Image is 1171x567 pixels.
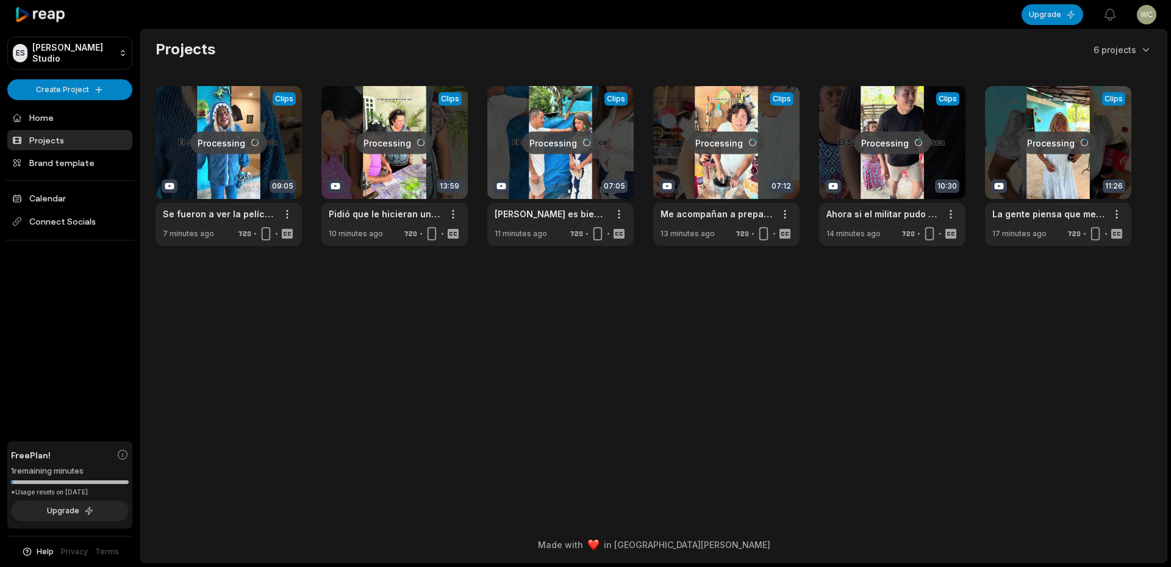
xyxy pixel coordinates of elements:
a: Privacy [61,546,88,557]
a: Terms [95,546,119,557]
h2: Projects [156,40,215,59]
a: Me acompañan a preparar una ricas semillas de vaina [661,208,773,220]
button: Create Project [7,79,132,100]
a: Brand template [7,153,132,173]
button: Upgrade [1022,4,1083,25]
button: Upgrade [11,500,129,521]
button: Help [21,546,54,557]
p: [PERSON_NAME] Studio [32,42,114,64]
div: 1 remaining minutes [11,465,129,477]
a: Home [7,107,132,128]
div: *Usage resets on [DATE] [11,488,129,497]
div: ES [13,44,27,62]
div: Made with in [GEOGRAPHIC_DATA][PERSON_NAME] [152,538,1156,551]
a: Calendar [7,188,132,208]
a: La gente piensa que me va bien de casada [992,208,1105,220]
span: Connect Socials [7,211,132,233]
span: Free Plan! [11,449,51,461]
button: 6 projects [1094,43,1152,56]
span: Help [37,546,54,557]
a: Ahora si el militar pudo regresar a ver a [GEOGRAPHIC_DATA] [826,208,939,220]
a: Projects [7,130,132,150]
img: heart emoji [588,540,599,551]
a: Se fueron a ver la película del muñeco azul [163,208,275,220]
a: Pidió que le hicieran un vestido y le entregaron una carpa de circo [329,208,441,220]
a: [PERSON_NAME] es bien [PERSON_NAME] quiere regresar con el ex [495,208,607,220]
